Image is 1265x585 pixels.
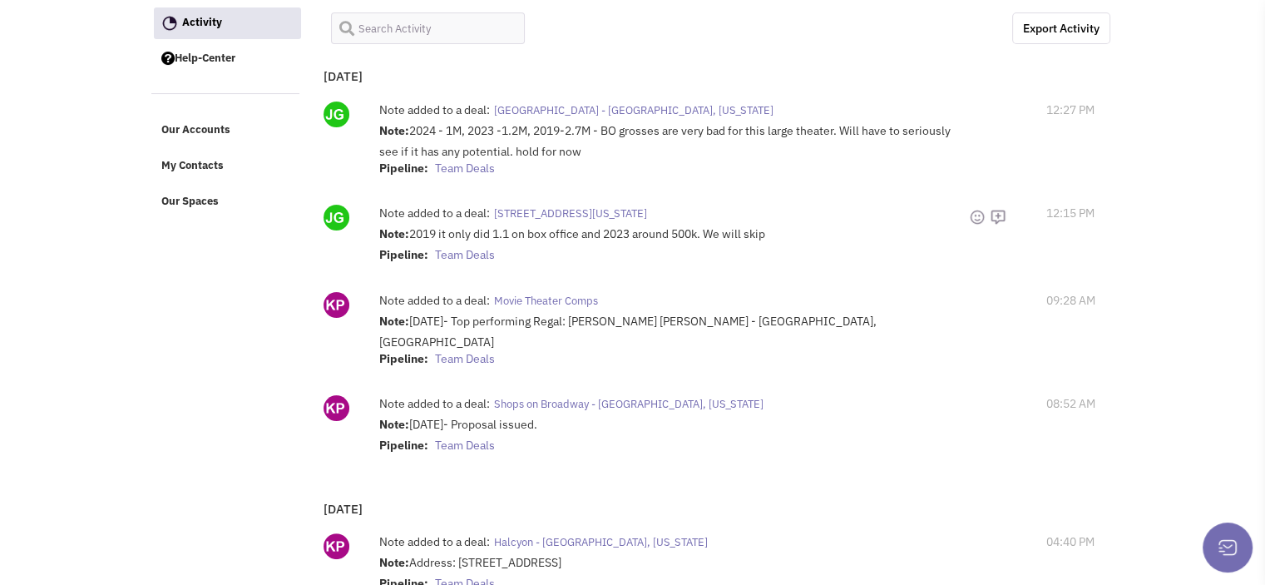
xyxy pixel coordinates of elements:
[435,161,495,176] span: Team Deals
[331,12,526,44] input: Search Activity
[379,416,969,458] div: [DATE]- Proposal issued.
[1046,205,1095,221] span: 12:15 PM
[153,115,300,146] a: Our Accounts
[153,151,300,182] a: My Contacts
[1046,395,1095,412] span: 08:52 AM
[435,247,495,262] span: Team Deals
[1046,533,1095,550] span: 04:40 PM
[379,314,409,329] strong: Note:
[324,205,349,231] img: jsdjpLiAYUaRK9fYpYFXFA.png
[379,102,490,118] label: Note added to a deal:
[161,52,175,65] img: help.png
[379,395,490,412] label: Note added to a deal:
[990,209,1006,226] img: mdi_comment-add-outline.png
[494,103,773,117] span: [GEOGRAPHIC_DATA] - [GEOGRAPHIC_DATA], [US_STATE]
[379,122,969,181] div: 2024 - 1M, 2023 -1.2M, 2019-2.7M - BO grosses are very bad for this large theater. Will have to s...
[324,533,349,559] img: ny_GipEnDU-kinWYCc5EwQ.png
[969,209,986,226] img: face-smile.png
[379,123,409,138] strong: Note:
[1046,292,1095,309] span: 09:28 AM
[1012,12,1110,44] a: Export the below as a .XLSX spreadsheet
[435,438,495,453] span: Team Deals
[162,16,177,31] img: Activity.png
[379,313,969,371] div: [DATE]- Top performing Regal: [PERSON_NAME] [PERSON_NAME] - [GEOGRAPHIC_DATA], [GEOGRAPHIC_DATA]
[379,438,428,453] strong: Pipeline:
[435,351,495,366] span: Team Deals
[161,123,230,137] span: Our Accounts
[324,292,349,318] img: ny_GipEnDU-kinWYCc5EwQ.png
[154,7,301,39] a: Activity
[379,292,490,309] label: Note added to a deal:
[379,533,490,550] label: Note added to a deal:
[379,417,409,432] strong: Note:
[324,68,363,84] b: [DATE]
[379,161,428,176] strong: Pipeline:
[379,247,428,262] strong: Pipeline:
[324,102,349,127] img: jsdjpLiAYUaRK9fYpYFXFA.png
[379,555,409,570] strong: Note:
[494,206,647,221] span: [STREET_ADDRESS][US_STATE]
[494,397,763,411] span: Shops on Broadway - [GEOGRAPHIC_DATA], [US_STATE]
[379,205,490,221] label: Note added to a deal:
[324,501,363,517] b: [DATE]
[153,186,300,218] a: Our Spaces
[153,43,300,75] a: Help-Center
[494,294,598,308] span: Movie Theater Comps
[182,15,222,29] span: Activity
[494,535,708,549] span: Halcyon - [GEOGRAPHIC_DATA], [US_STATE]
[379,226,969,267] div: 2019 it only did 1.1 on box office and 2023 around 500k. We will skip
[161,159,224,173] span: My Contacts
[379,226,409,241] strong: Note:
[161,194,219,208] span: Our Spaces
[1046,102,1095,118] span: 12:27 PM
[324,395,349,421] img: ny_GipEnDU-kinWYCc5EwQ.png
[379,351,428,366] strong: Pipeline:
